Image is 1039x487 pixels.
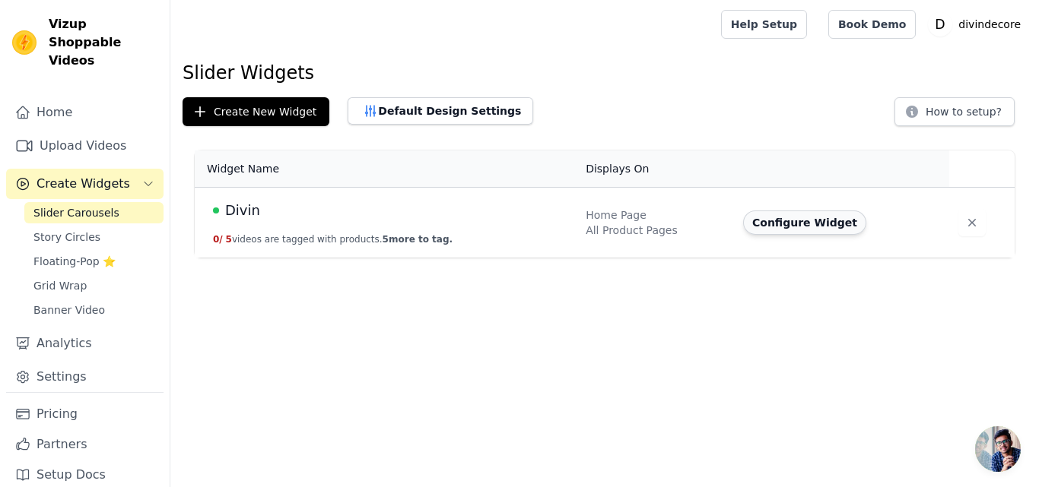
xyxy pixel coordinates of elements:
a: Settings [6,362,164,392]
th: Displays On [577,150,734,188]
a: Floating-Pop ⭐ [24,251,164,272]
a: Home [6,97,164,128]
span: Story Circles [33,229,100,245]
text: D [936,17,945,32]
span: Live Published [213,207,219,213]
a: Help Setup [721,10,807,39]
span: Banner Video [33,302,105,318]
a: Grid Wrap [24,275,164,296]
a: Upload Videos [6,131,164,161]
a: Book Demo [828,10,916,39]
a: Partners [6,429,164,460]
h1: Slider Widgets [183,61,1027,85]
button: D divindecore [928,11,1027,38]
p: divindecore [952,11,1027,38]
button: Delete widget [958,209,986,236]
a: Banner Video [24,299,164,321]
a: Slider Carousels [24,202,164,223]
div: Home Page [586,207,725,223]
button: How to setup? [894,97,1015,126]
span: Vizup Shoppable Videos [49,15,157,70]
span: Create Widgets [37,175,130,193]
div: Open chat [975,426,1021,472]
a: Pricing [6,399,164,429]
button: Default Design Settings [348,97,533,125]
span: 5 more to tag. [383,234,453,245]
span: Grid Wrap [33,278,87,293]
button: 0/ 5videos are tagged with products.5more to tag. [213,233,453,245]
a: Story Circles [24,226,164,248]
span: Divin [225,200,260,221]
a: How to setup? [894,108,1015,122]
img: Vizup [12,30,37,55]
button: Create Widgets [6,169,164,199]
span: 5 [226,234,232,245]
a: Analytics [6,328,164,359]
th: Widget Name [195,150,577,188]
div: All Product Pages [586,223,725,238]
span: 0 / [213,234,223,245]
span: Slider Carousels [33,205,119,220]
span: Floating-Pop ⭐ [33,254,116,269]
button: Create New Widget [183,97,329,126]
button: Configure Widget [743,210,866,235]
